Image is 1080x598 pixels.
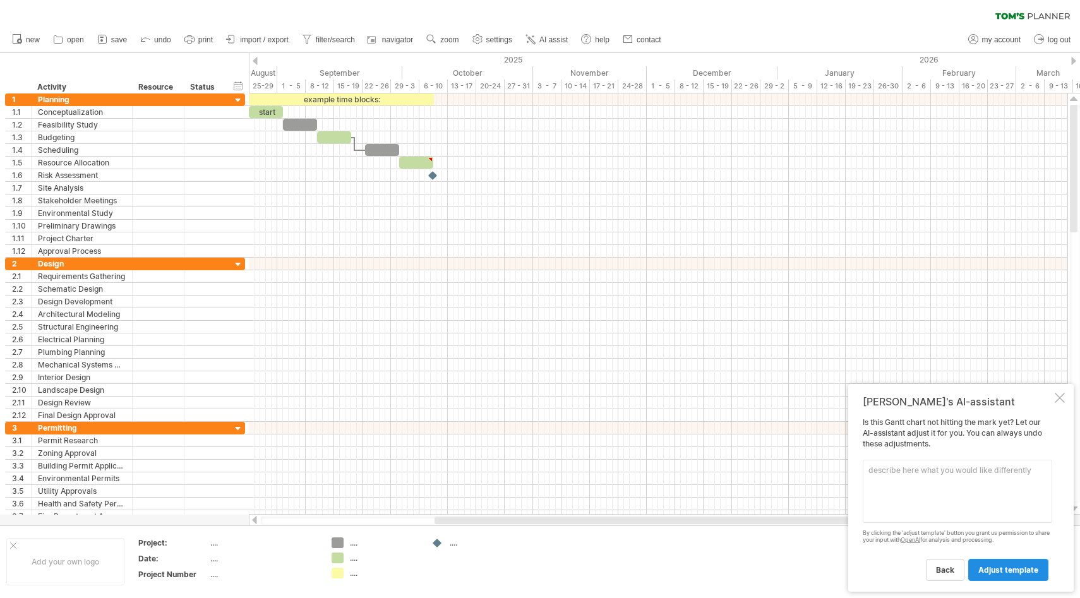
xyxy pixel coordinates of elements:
div: 1.9 [12,207,31,219]
div: Final Design Approval [38,409,126,421]
div: 2.2 [12,283,31,295]
div: Project Charter [38,232,126,244]
div: .... [210,553,316,564]
span: save [111,35,127,44]
div: 2 - 6 [903,80,931,93]
div: 6 - 10 [419,80,448,93]
div: 3 - 7 [533,80,561,93]
div: Approval Process [38,245,126,257]
a: log out [1031,32,1074,48]
div: February 2026 [903,66,1016,80]
span: undo [154,35,171,44]
div: Project: [138,537,208,548]
div: 3.4 [12,472,31,484]
a: import / export [223,32,292,48]
div: Date: [138,553,208,564]
div: 24-28 [618,80,647,93]
div: start [249,106,283,118]
div: 9 - 13 [931,80,959,93]
div: 16 - 20 [959,80,988,93]
div: 1.7 [12,182,31,194]
div: Preliminary Drawings [38,220,126,232]
div: 3.7 [12,510,31,522]
a: back [926,559,964,581]
div: 1 - 5 [647,80,675,93]
div: Resource Allocation [38,157,126,169]
div: 15 - 19 [704,80,732,93]
span: help [595,35,609,44]
div: Environmental Study [38,207,126,219]
div: 19 - 23 [846,80,874,93]
div: 22 - 26 [732,80,760,93]
span: contact [637,35,661,44]
a: my account [965,32,1024,48]
div: Zoning Approval [38,447,126,459]
div: example time blocks: [249,93,434,105]
div: [PERSON_NAME]'s AI-assistant [863,395,1052,408]
div: October 2025 [402,66,533,80]
a: OpenAI [901,536,920,543]
span: adjust template [978,565,1038,575]
div: 2 [12,258,31,270]
div: Risk Assessment [38,169,126,181]
div: 8 - 12 [675,80,704,93]
a: contact [620,32,665,48]
div: 9 - 13 [1045,80,1073,93]
div: .... [350,553,419,563]
div: .... [450,537,519,548]
div: 8 - 12 [306,80,334,93]
div: 2.5 [12,321,31,333]
div: Mechanical Systems Design [38,359,126,371]
a: zoom [423,32,462,48]
div: 3.6 [12,498,31,510]
a: AI assist [522,32,572,48]
span: zoom [440,35,459,44]
div: 10 - 14 [561,80,590,93]
div: 2.11 [12,397,31,409]
a: new [9,32,44,48]
div: Structural Engineering [38,321,126,333]
div: 26-30 [874,80,903,93]
span: new [26,35,40,44]
a: navigator [365,32,417,48]
div: January 2026 [777,66,903,80]
div: 15 - 19 [334,80,363,93]
div: Status [190,81,218,93]
div: Conceptualization [38,106,126,118]
div: Utility Approvals [38,485,126,497]
div: Feasibility Study [38,119,126,131]
div: 5 - 9 [789,80,817,93]
div: Schematic Design [38,283,126,295]
div: 1.8 [12,194,31,206]
div: 2.7 [12,346,31,358]
div: 29 - 2 [760,80,789,93]
span: open [67,35,84,44]
span: AI assist [539,35,568,44]
span: filter/search [316,35,355,44]
div: Plumbing Planning [38,346,126,358]
div: Budgeting [38,131,126,143]
div: Design Review [38,397,126,409]
div: 27 - 31 [505,80,533,93]
div: 1.12 [12,245,31,257]
div: 1.5 [12,157,31,169]
div: Electrical Planning [38,333,126,345]
div: December 2025 [647,66,777,80]
div: Interior Design [38,371,126,383]
span: print [198,35,213,44]
div: .... [350,568,419,578]
div: Landscape Design [38,384,126,396]
div: Fire Department Approval [38,510,126,522]
a: undo [137,32,175,48]
div: 1.2 [12,119,31,131]
div: 1.1 [12,106,31,118]
div: Design Development [38,296,126,308]
div: 1 [12,93,31,105]
div: Is this Gantt chart not hitting the mark yet? Let our AI-assistant adjust it for you. You can alw... [863,417,1052,580]
div: 3.1 [12,434,31,446]
div: By clicking the 'adjust template' button you grant us permission to share your input with for ana... [863,530,1052,544]
div: 3.5 [12,485,31,497]
div: Scheduling [38,144,126,156]
div: 2.1 [12,270,31,282]
a: settings [469,32,516,48]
